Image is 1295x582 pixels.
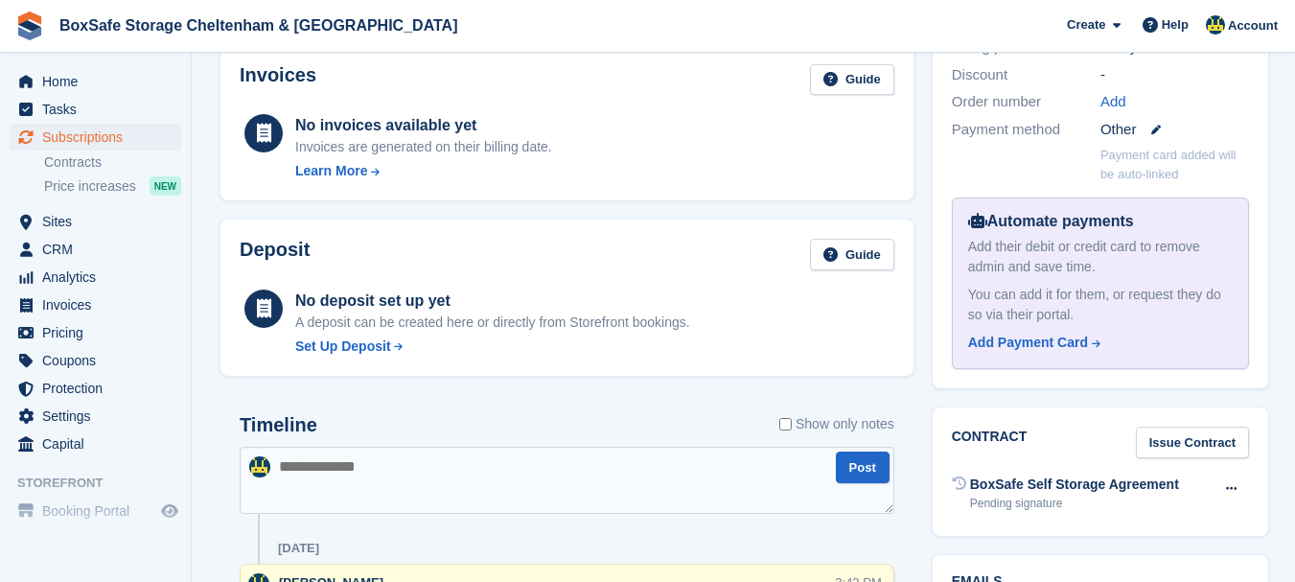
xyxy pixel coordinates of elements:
[968,237,1233,277] div: Add their debit or credit card to remove admin and save time.
[10,236,181,263] a: menu
[810,239,894,270] a: Guide
[1100,91,1126,113] a: Add
[42,291,157,318] span: Invoices
[295,114,552,137] div: No invoices available yet
[1206,15,1225,35] img: Kim Virabi
[52,10,465,41] a: BoxSafe Storage Cheltenham & [GEOGRAPHIC_DATA]
[10,291,181,318] a: menu
[42,124,157,151] span: Subscriptions
[1100,146,1249,183] p: Payment card added will be auto-linked
[810,64,894,96] a: Guide
[278,541,319,556] div: [DATE]
[249,456,270,477] img: Kim Virabi
[44,153,181,172] a: Contracts
[10,403,181,430] a: menu
[240,239,310,270] h2: Deposit
[10,68,181,95] a: menu
[952,119,1100,141] div: Payment method
[295,337,690,357] a: Set Up Deposit
[1067,15,1105,35] span: Create
[295,137,552,157] div: Invoices are generated on their billing date.
[968,333,1088,353] div: Add Payment Card
[836,452,890,483] button: Post
[42,264,157,291] span: Analytics
[42,96,157,123] span: Tasks
[779,414,894,434] label: Show only notes
[42,208,157,235] span: Sites
[17,474,191,493] span: Storefront
[1100,64,1249,86] div: -
[10,96,181,123] a: menu
[150,176,181,196] div: NEW
[295,337,391,357] div: Set Up Deposit
[240,414,317,436] h2: Timeline
[295,290,690,313] div: No deposit set up yet
[44,175,181,197] a: Price increases NEW
[10,431,181,457] a: menu
[970,475,1179,495] div: BoxSafe Self Storage Agreement
[10,208,181,235] a: menu
[952,91,1100,113] div: Order number
[1136,427,1249,458] a: Issue Contract
[42,68,157,95] span: Home
[1100,119,1249,141] div: Other
[10,375,181,402] a: menu
[295,313,690,333] p: A deposit can be created here or directly from Storefront bookings.
[42,347,157,374] span: Coupons
[42,236,157,263] span: CRM
[15,12,44,40] img: stora-icon-8386f47178a22dfd0bd8f6a31ec36ba5ce8667c1dd55bd0f319d3a0aa187defe.svg
[970,495,1179,512] div: Pending signature
[1162,15,1189,35] span: Help
[10,264,181,291] a: menu
[42,375,157,402] span: Protection
[42,403,157,430] span: Settings
[10,124,181,151] a: menu
[1228,16,1278,35] span: Account
[10,319,181,346] a: menu
[968,285,1233,325] div: You can add it for them, or request they do so via their portal.
[952,64,1100,86] div: Discount
[42,498,157,524] span: Booking Portal
[968,210,1233,233] div: Automate payments
[295,161,367,181] div: Learn More
[10,498,181,524] a: menu
[779,414,792,434] input: Show only notes
[158,500,181,523] a: Preview store
[968,333,1225,353] a: Add Payment Card
[10,347,181,374] a: menu
[295,161,552,181] a: Learn More
[42,431,157,457] span: Capital
[952,427,1028,458] h2: Contract
[44,177,136,196] span: Price increases
[240,64,316,96] h2: Invoices
[42,319,157,346] span: Pricing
